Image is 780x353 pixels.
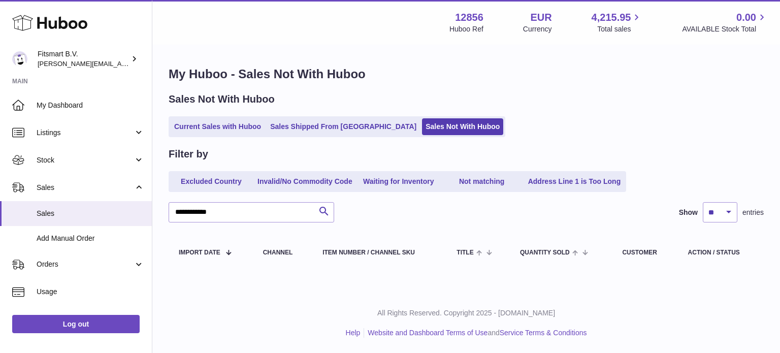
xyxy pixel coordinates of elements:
[682,11,768,34] a: 0.00 AVAILABLE Stock Total
[742,208,764,217] span: entries
[254,173,356,190] a: Invalid/No Commodity Code
[682,24,768,34] span: AVAILABLE Stock Total
[267,118,420,135] a: Sales Shipped From [GEOGRAPHIC_DATA]
[346,329,361,337] a: Help
[688,249,754,256] div: Action / Status
[171,173,252,190] a: Excluded Country
[679,208,698,217] label: Show
[358,173,439,190] a: Waiting for Inventory
[364,328,587,338] li: and
[441,173,523,190] a: Not matching
[455,11,483,24] strong: 12856
[171,118,265,135] a: Current Sales with Huboo
[37,128,134,138] span: Listings
[169,66,764,82] h1: My Huboo - Sales Not With Huboo
[37,209,144,218] span: Sales
[37,234,144,243] span: Add Manual Order
[457,249,473,256] span: Title
[179,249,220,256] span: Import date
[525,173,625,190] a: Address Line 1 is Too Long
[592,11,643,34] a: 4,215.95 Total sales
[530,11,551,24] strong: EUR
[37,155,134,165] span: Stock
[592,11,631,24] span: 4,215.95
[622,249,667,256] div: Customer
[37,260,134,269] span: Orders
[736,11,756,24] span: 0.00
[37,287,144,297] span: Usage
[12,315,140,333] a: Log out
[263,249,303,256] div: Channel
[449,24,483,34] div: Huboo Ref
[169,92,275,106] h2: Sales Not With Huboo
[37,101,144,110] span: My Dashboard
[500,329,587,337] a: Service Terms & Conditions
[520,249,570,256] span: Quantity Sold
[160,308,772,318] p: All Rights Reserved. Copyright 2025 - [DOMAIN_NAME]
[322,249,436,256] div: Item Number / Channel SKU
[38,49,129,69] div: Fitsmart B.V.
[422,118,503,135] a: Sales Not With Huboo
[597,24,642,34] span: Total sales
[169,147,208,161] h2: Filter by
[523,24,552,34] div: Currency
[38,59,204,68] span: [PERSON_NAME][EMAIL_ADDRESS][DOMAIN_NAME]
[368,329,487,337] a: Website and Dashboard Terms of Use
[12,51,27,67] img: jonathan@leaderoo.com
[37,183,134,192] span: Sales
